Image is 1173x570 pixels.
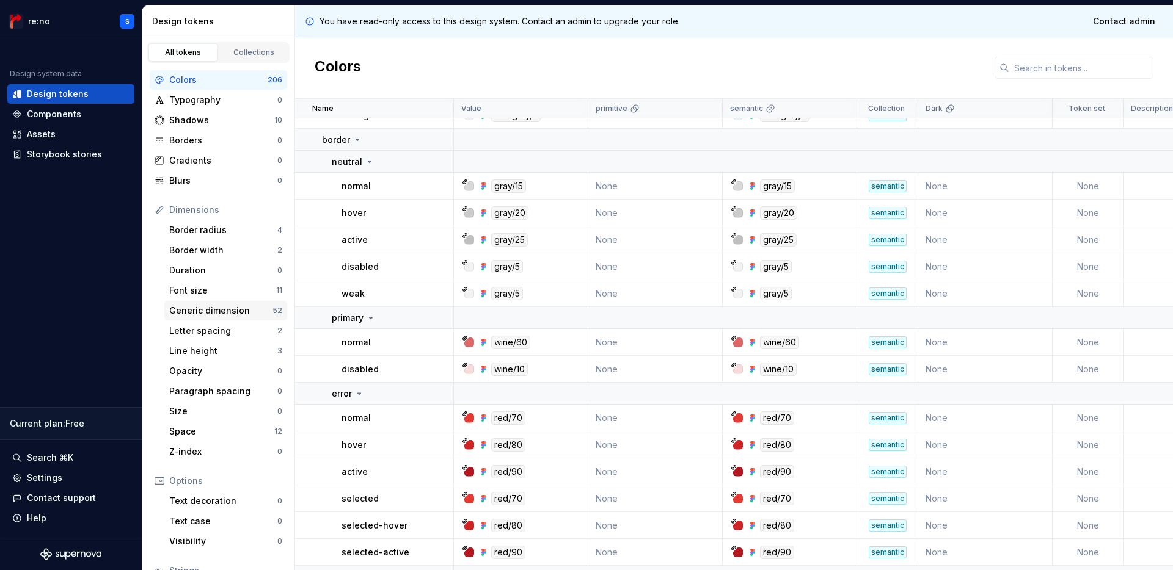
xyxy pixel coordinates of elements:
td: None [588,356,723,383]
a: Border width2 [164,240,287,260]
td: None [918,458,1053,485]
p: active [342,234,368,246]
div: 0 [277,366,282,376]
div: semantic [869,261,907,273]
a: Settings [7,468,134,488]
div: 0 [277,406,282,416]
img: 4ec385d3-6378-425b-8b33-6545918efdc5.png [9,14,23,29]
p: selected-hover [342,519,407,532]
div: wine/60 [491,336,530,349]
div: gray/20 [760,206,797,220]
p: error [332,388,352,400]
a: Shadows10 [150,110,287,130]
div: red/90 [760,465,794,478]
div: 0 [277,156,282,165]
div: Duration [169,264,277,276]
a: Border radius4 [164,220,287,240]
div: S [125,16,130,26]
td: None [588,405,723,431]
p: Name [312,104,334,114]
div: Text decoration [169,495,277,507]
td: None [588,226,723,253]
div: gray/25 [760,233,797,247]
div: 12 [274,427,282,436]
td: None [1053,200,1124,226]
p: weak [342,287,365,300]
td: None [918,253,1053,280]
div: semantic [869,466,907,478]
div: red/80 [760,519,794,532]
td: None [918,356,1053,383]
div: semantic [869,207,907,219]
a: Letter spacing2 [164,321,287,341]
div: All tokens [153,48,214,57]
div: Typography [169,94,277,106]
p: Dark [926,104,943,114]
td: None [1053,405,1124,431]
a: Contact admin [1085,10,1163,32]
p: selected [342,492,379,505]
div: semantic [869,287,907,300]
div: Colors [169,74,268,86]
div: wine/60 [760,336,799,349]
a: Font size11 [164,281,287,300]
td: None [1053,356,1124,383]
div: red/80 [491,519,525,532]
div: Gradients [169,154,277,167]
div: Text case [169,515,277,527]
div: 206 [268,75,282,85]
div: Components [27,108,81,120]
div: semantic [869,492,907,505]
p: active [342,466,368,478]
a: Borders0 [150,131,287,150]
p: Value [461,104,481,114]
a: Text decoration0 [164,491,287,511]
div: red/80 [760,438,794,452]
a: Storybook stories [7,145,134,164]
td: None [918,329,1053,356]
div: Visibility [169,535,277,547]
button: Help [7,508,134,528]
p: primary [332,312,364,324]
a: Duration0 [164,261,287,280]
td: None [1053,280,1124,307]
p: Collection [868,104,905,114]
a: Components [7,104,134,124]
div: wine/10 [491,363,528,376]
div: semantic [869,519,907,532]
a: Design tokens [7,84,134,104]
p: Token set [1069,104,1105,114]
div: semantic [869,180,907,192]
td: None [1053,226,1124,253]
div: Opacity [169,365,277,377]
td: None [918,431,1053,458]
div: Design system data [10,69,82,79]
div: Settings [27,472,62,484]
p: primitive [596,104,627,114]
td: None [918,405,1053,431]
td: None [1053,512,1124,539]
td: None [588,173,723,200]
div: Current plan : Free [10,417,132,430]
div: 3 [277,346,282,356]
td: None [588,485,723,512]
div: gray/5 [491,260,523,273]
td: None [588,329,723,356]
p: border [322,134,350,146]
td: None [588,512,723,539]
td: None [918,512,1053,539]
div: semantic [869,234,907,246]
div: red/70 [760,492,794,505]
div: Font size [169,284,276,297]
td: None [1053,458,1124,485]
button: re:noS [2,8,139,34]
td: None [588,280,723,307]
div: Help [27,512,46,524]
div: 0 [277,176,282,186]
div: wine/10 [760,363,797,376]
p: normal [342,180,371,192]
a: Size0 [164,402,287,421]
p: normal [342,412,371,424]
div: red/90 [491,465,525,478]
div: Options [169,475,282,487]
